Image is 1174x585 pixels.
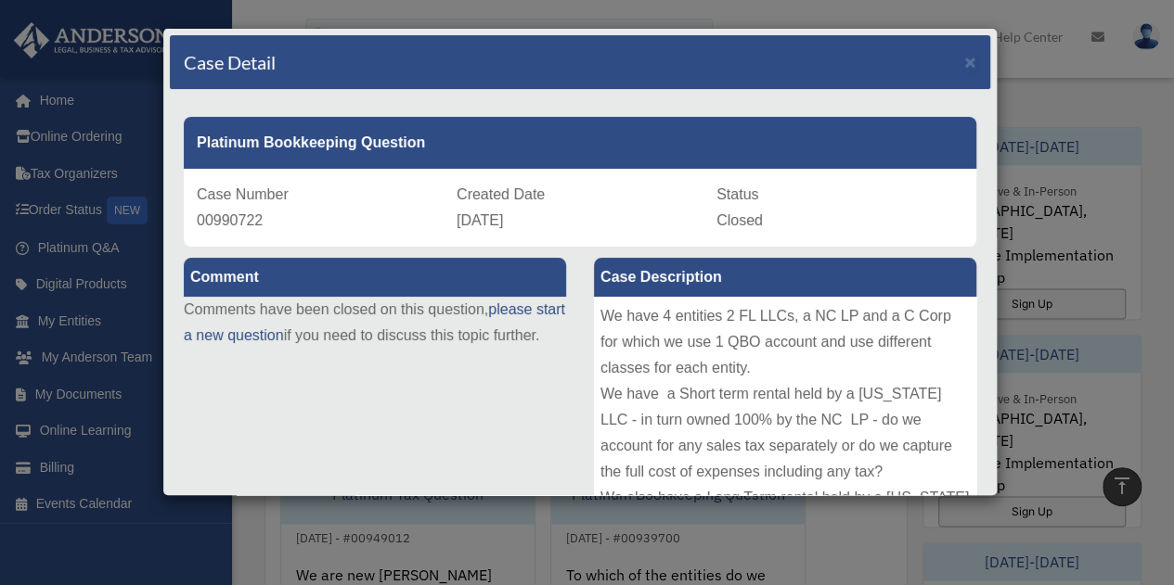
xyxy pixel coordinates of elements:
[184,258,566,297] label: Comment
[457,212,503,228] span: [DATE]
[716,186,758,202] span: Status
[197,186,289,202] span: Case Number
[184,297,566,349] p: Comments have been closed on this question, if you need to discuss this topic further.
[964,51,976,72] span: ×
[184,301,565,343] a: please start a new question
[184,117,976,169] div: Platinum Bookkeeping Question
[197,212,263,228] span: 00990722
[457,186,545,202] span: Created Date
[594,297,976,575] div: We have 4 entities 2 FL LLCs, a NC LP and a C Corp for which we use 1 QBO account and use differe...
[716,212,763,228] span: Closed
[594,258,976,297] label: Case Description
[964,52,976,71] button: Close
[184,49,276,75] h4: Case Detail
